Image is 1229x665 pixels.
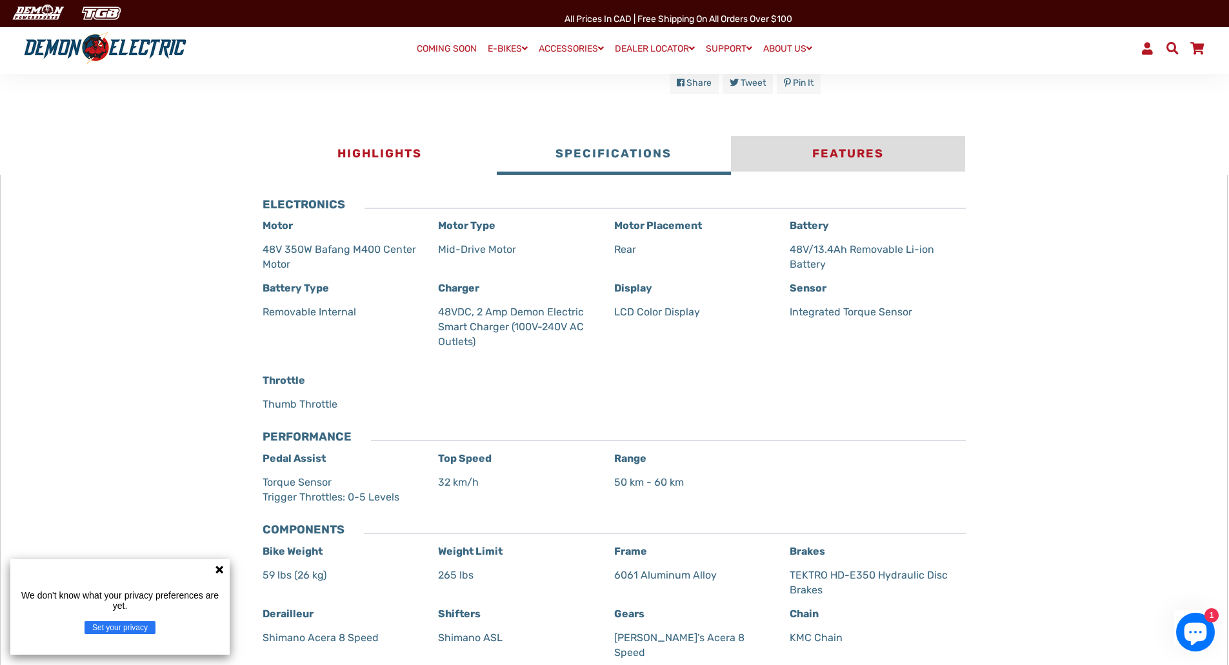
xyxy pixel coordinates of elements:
[263,608,314,620] strong: Derailleur
[614,242,776,257] p: Rear
[438,608,481,620] strong: Shifters
[614,282,652,294] strong: Display
[534,39,608,58] a: ACCESSORIES
[759,39,817,58] a: ABOUT US
[614,545,647,557] strong: Frame
[263,523,345,537] h3: COMPONENTS
[263,430,352,444] h3: PERFORMANCE
[565,14,792,25] span: All Prices in CAD | Free shipping on all orders over $100
[263,630,425,660] p: Shimano Acera 8 Speed
[438,630,600,660] p: Shimano ASL
[731,136,965,175] button: Features
[610,39,699,58] a: DEALER LOCATOR
[614,475,776,490] p: 50 km - 60 km
[438,452,492,464] strong: Top Speed
[614,219,702,232] strong: Motor Placement
[790,568,952,597] p: TEKTRO HD-E350 Hydraulic Disc Brakes
[793,77,814,88] span: Pin it
[263,136,497,175] button: Highlights
[1172,613,1219,655] inbox-online-store-chat: Shopify online store chat
[614,568,776,582] p: 6061 Aluminum Alloy
[438,219,495,232] strong: Motor Type
[263,397,425,412] p: Thumb Throttle
[741,77,766,88] span: Tweet
[263,198,345,212] h3: ELECTRONICS
[438,242,600,257] p: Mid-Drive Motor
[483,39,532,58] a: E-BIKES
[6,3,68,24] img: Demon Electric
[614,452,646,464] strong: Range
[263,545,323,557] strong: Bike Weight
[438,282,479,294] strong: Charger
[790,545,825,557] strong: Brakes
[263,452,326,464] strong: Pedal Assist
[790,219,829,232] strong: Battery
[497,136,731,175] button: Specifications
[614,304,776,319] p: LCD Color Display
[790,608,819,620] strong: Chain
[790,282,826,294] strong: Sensor
[438,545,503,557] strong: Weight Limit
[263,568,425,582] p: 59 lbs (26 kg)
[263,219,293,232] strong: Motor
[701,39,757,58] a: SUPPORT
[19,32,191,65] img: Demon Electric logo
[790,304,952,319] p: Integrated Torque Sensor
[263,475,425,504] p: Torque Sensor Trigger Throttles: 0-5 Levels
[790,242,952,272] p: 48V/13.4Ah Removable Li-ion Battery
[263,242,425,272] p: 48V 350W Bafang M400 Center Motor
[614,608,644,620] strong: Gears
[263,304,425,319] p: Removable Internal
[263,374,305,386] strong: Throttle
[263,282,329,294] strong: Battery Type
[614,630,776,660] p: [PERSON_NAME]’s Acera 8 Speed
[85,621,155,634] button: Set your privacy
[438,475,600,490] p: 32 km/h
[438,304,600,364] p: 48VDC, 2 Amp Demon Electric Smart Charger (100V-240V AC Outlets)
[790,630,952,645] p: KMC Chain
[686,77,712,88] span: Share
[412,40,481,58] a: COMING SOON
[438,568,600,582] p: 265 lbs
[15,590,225,611] p: We don't know what your privacy preferences are yet.
[75,3,128,24] img: TGB Canada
